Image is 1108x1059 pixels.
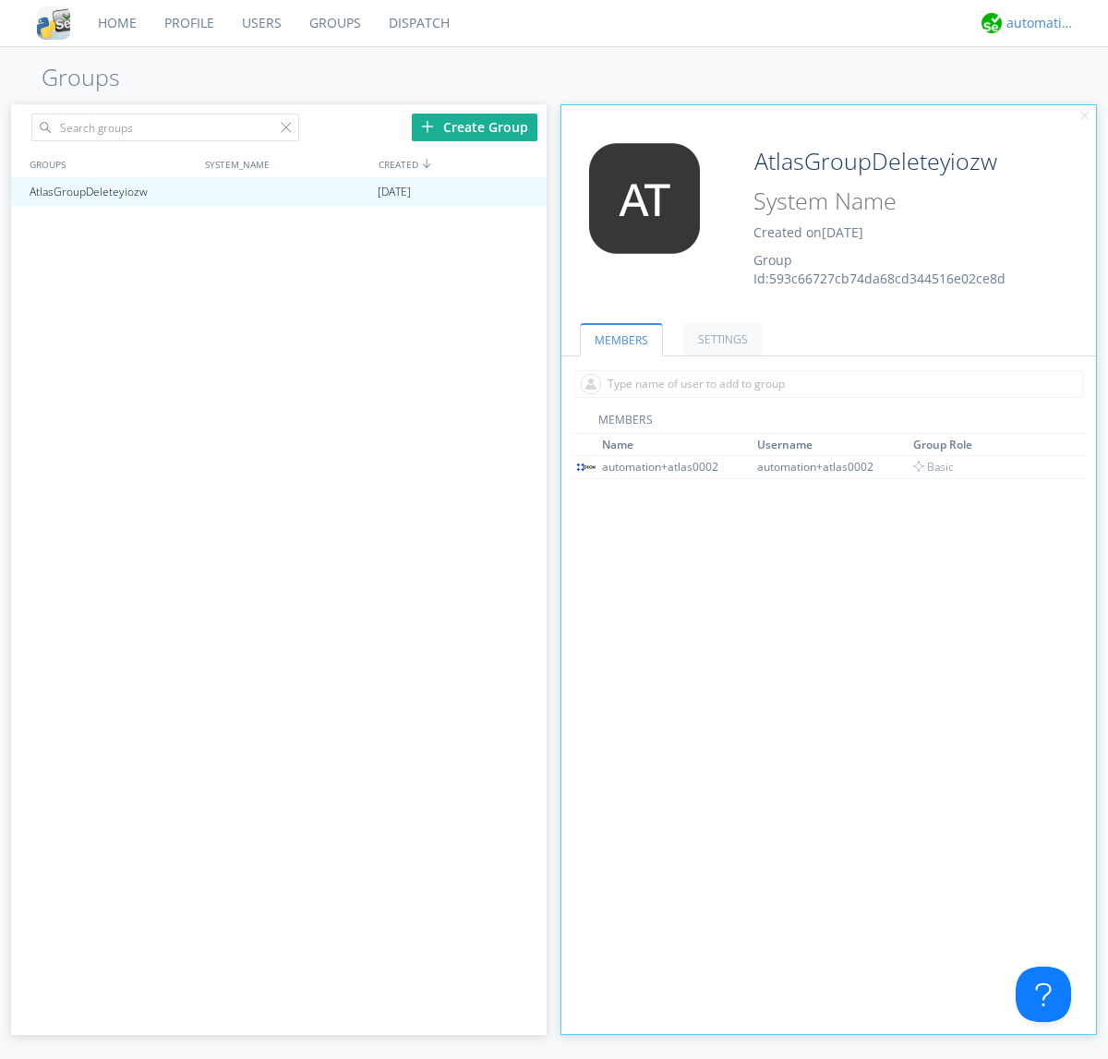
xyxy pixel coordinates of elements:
[599,434,755,456] th: Toggle SortBy
[37,6,70,40] img: cddb5a64eb264b2086981ab96f4c1ba7
[1006,14,1076,32] div: automation+atlas
[571,412,1088,434] div: MEMBERS
[1016,967,1071,1022] iframe: Toggle Customer Support
[754,434,910,456] th: Toggle SortBy
[602,459,741,475] div: automation+atlas0002
[982,13,1002,33] img: d2d01cd9b4174d08988066c6d424eccd
[1078,110,1091,123] img: cancel.svg
[747,184,1045,219] input: System Name
[574,370,1083,398] input: Type name of user to add to group
[421,120,434,133] img: plus.svg
[580,323,663,356] a: MEMBERS
[25,150,196,177] div: GROUPS
[31,114,299,141] input: Search groups
[747,143,1045,180] input: Group Name
[576,463,596,471] img: orion-labs-logo.svg
[910,434,1066,456] th: Toggle SortBy
[11,178,547,206] a: AtlasGroupDeleteyiozw[DATE]
[683,323,763,355] a: SETTINGS
[374,150,548,177] div: CREATED
[753,251,1006,287] span: Group Id: 593c66727cb74da68cd344516e02ce8d
[25,178,198,206] div: AtlasGroupDeleteyiozw
[378,178,411,206] span: [DATE]
[575,143,714,254] img: 373638.png
[412,114,537,141] div: Create Group
[753,223,863,241] span: Created on
[913,459,954,475] span: Basic
[200,150,374,177] div: SYSTEM_NAME
[822,223,863,241] span: [DATE]
[757,459,896,475] div: automation+atlas0002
